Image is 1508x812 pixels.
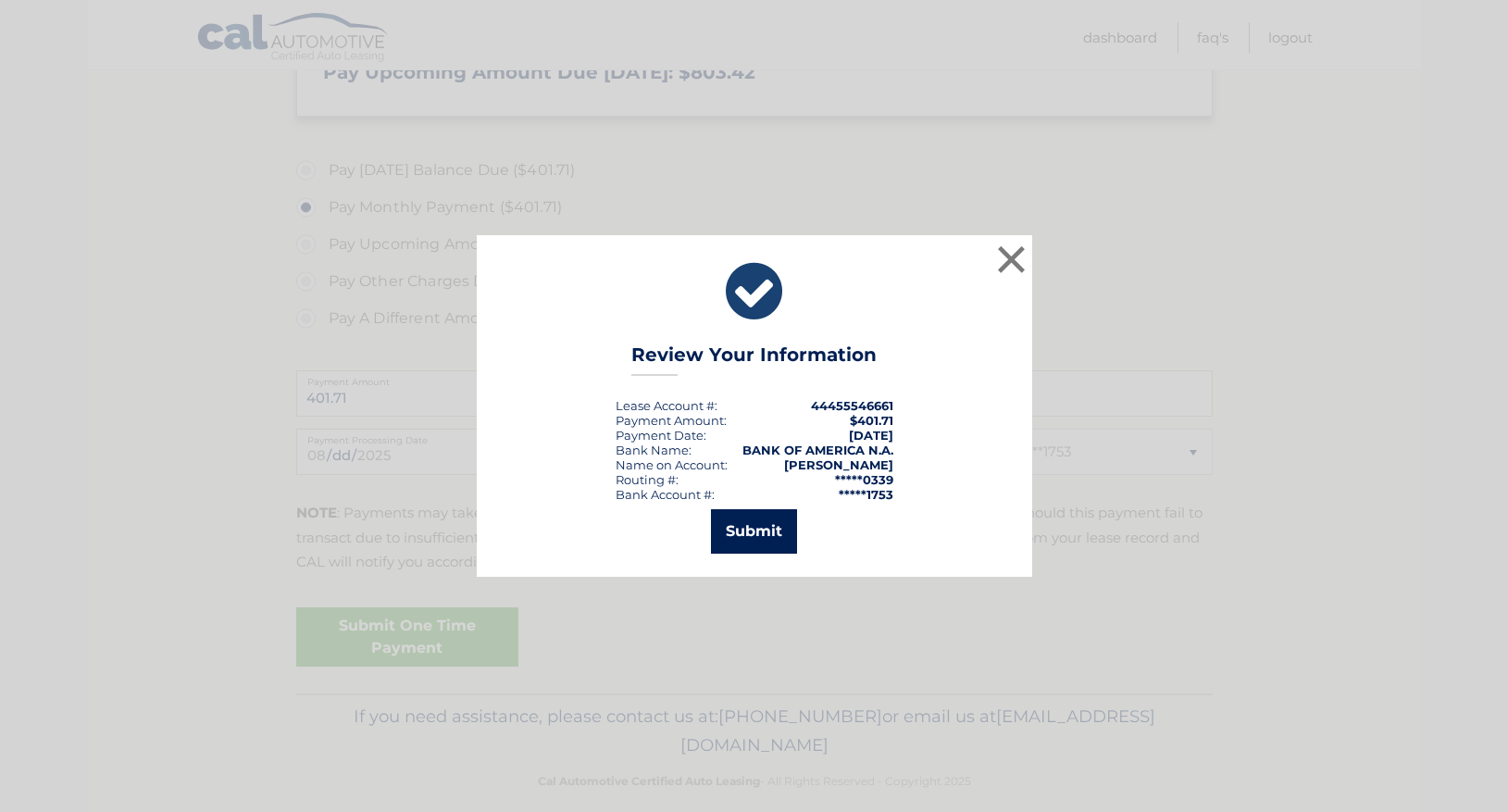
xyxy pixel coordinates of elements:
[811,398,893,413] strong: 44455546661
[784,457,893,472] strong: [PERSON_NAME]
[616,487,715,502] div: Bank Account #:
[711,509,797,554] button: Submit
[616,443,692,457] div: Bank Name:
[849,428,893,443] span: [DATE]
[616,428,706,443] div: :
[631,344,877,376] h3: Review Your Information
[616,398,717,413] div: Lease Account #:
[993,241,1030,278] button: ×
[742,443,893,457] strong: BANK OF AMERICA N.A.
[616,472,679,487] div: Routing #:
[616,457,728,472] div: Name on Account:
[850,413,893,428] span: $401.71
[616,413,727,428] div: Payment Amount:
[616,428,704,443] span: Payment Date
